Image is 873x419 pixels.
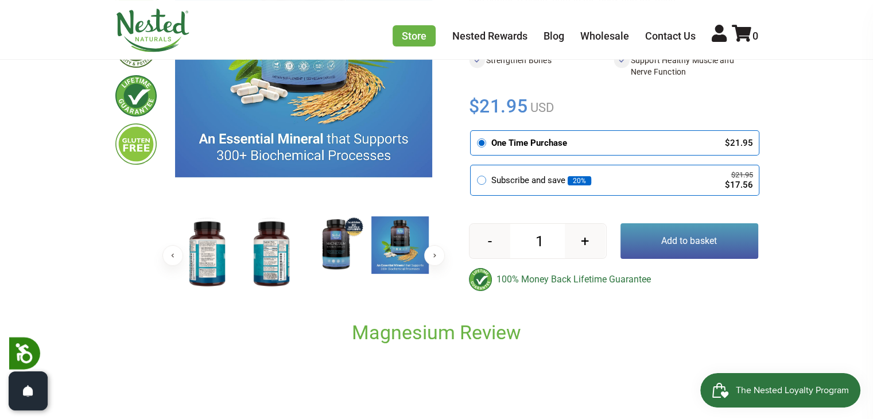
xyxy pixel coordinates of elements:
a: Blog [544,30,564,42]
span: 0 [752,30,758,42]
div: 100% Money Back Lifetime Guarantee [469,268,758,291]
img: Magnesium Glycinate [243,216,300,291]
h2: Magnesium Review [179,320,695,345]
a: Nested Rewards [452,30,527,42]
iframe: Button to open loyalty program pop-up [700,373,862,408]
button: Add to basket [620,223,758,259]
button: - [470,224,510,258]
img: Magnesium Glycinate [179,216,236,291]
button: + [565,224,606,258]
img: lifetimeguarantee [115,75,157,117]
a: Store [393,25,436,46]
span: USD [527,100,554,115]
img: Magnesium Glycinate [307,216,364,274]
img: Magnesium Glycinate [371,216,429,274]
a: 0 [732,30,758,42]
button: Open [9,371,48,410]
img: Nested Naturals [115,9,190,52]
img: glutenfree [115,123,157,165]
span: $21.95 [469,94,528,119]
button: Next [424,245,445,266]
a: Wholesale [580,30,629,42]
li: Strengthen Bones [469,52,614,80]
a: Contact Us [645,30,696,42]
img: badge-lifetimeguarantee-color.svg [469,268,492,291]
button: Previous [162,245,183,266]
li: Support Healthy Muscle and Nerve Function [614,52,758,80]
